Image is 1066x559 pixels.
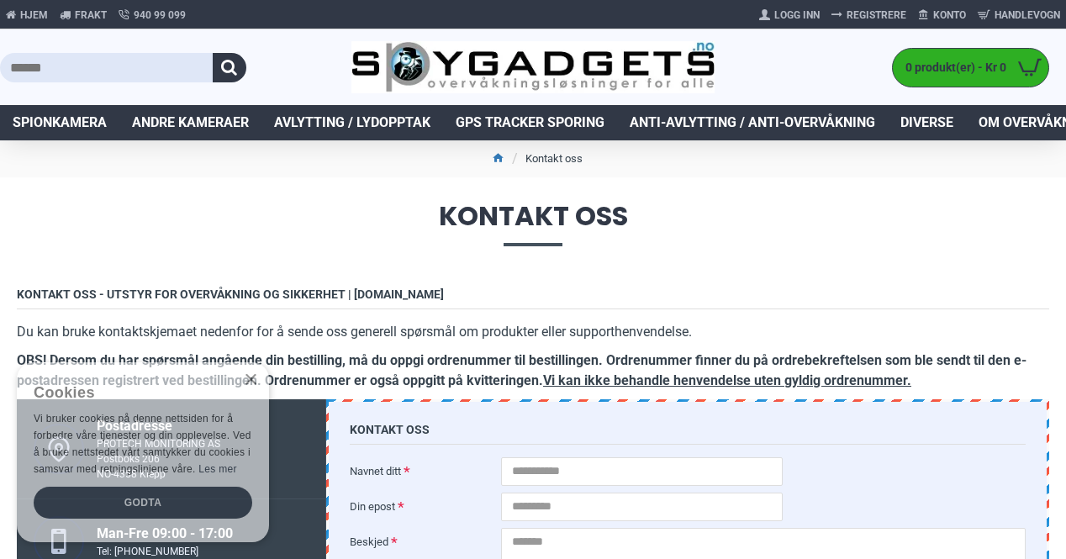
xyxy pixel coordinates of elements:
span: Spionkamera [13,113,107,133]
a: Avlytting / Lydopptak [261,105,443,140]
label: Din epost [350,493,501,519]
div: Tel: [PHONE_NUMBER] [97,544,233,559]
p: Du kan bruke kontaktskjemaet nedenfor for å sende oss generell spørsmål om produkter eller suppor... [17,322,1049,342]
div: Cookies [34,375,241,411]
span: Handlevogn [995,8,1060,23]
u: Vi kan ikke behandle henvendelse uten gyldig ordrenummer. [543,372,911,388]
span: 940 99 099 [134,8,186,23]
span: GPS Tracker Sporing [456,113,604,133]
span: Kontakt oss [17,203,1049,245]
a: Logg Inn [753,2,826,29]
a: Anti-avlytting / Anti-overvåkning [617,105,888,140]
a: Handlevogn [972,2,1066,29]
img: SpyGadgets.no [351,41,714,93]
a: Andre kameraer [119,105,261,140]
span: Avlytting / Lydopptak [274,113,430,133]
a: 0 produkt(er) - Kr 0 [893,49,1048,87]
a: Diverse [888,105,966,140]
span: Frakt [75,8,107,23]
div: Godta [34,487,252,519]
b: OBS! Dersom du har spørsmål angående din bestilling, må du oppgi ordrenummer til bestillingen. Or... [17,352,1026,388]
span: Diverse [900,113,953,133]
h3: Kontakt oss [350,423,1026,445]
span: Registrere [847,8,906,23]
a: Konto [912,2,972,29]
span: Andre kameraer [132,113,249,133]
span: Logg Inn [774,8,820,23]
span: Hjem [20,8,48,23]
span: Konto [933,8,966,23]
span: Vi bruker cookies på denne nettsiden for å forbedre våre tjenester og din opplevelse. Ved å bruke... [34,413,251,474]
label: Navnet ditt [350,457,501,484]
span: Anti-avlytting / Anti-overvåkning [630,113,875,133]
span: 0 produkt(er) - Kr 0 [893,59,1011,76]
div: Close [244,374,256,387]
a: GPS Tracker Sporing [443,105,617,140]
a: Registrere [826,2,912,29]
h3: Kontakt oss - Utstyr for overvåkning og sikkerhet | [DOMAIN_NAME] [17,287,1049,309]
a: Les mer, opens a new window [198,463,236,475]
label: Beskjed [350,528,501,555]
